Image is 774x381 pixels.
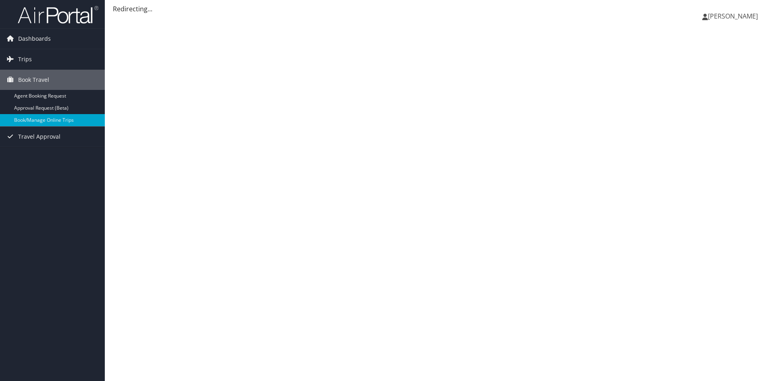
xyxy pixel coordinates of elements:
[18,49,32,69] span: Trips
[113,4,766,14] div: Redirecting...
[18,29,51,49] span: Dashboards
[708,12,758,21] span: [PERSON_NAME]
[702,4,766,28] a: [PERSON_NAME]
[18,127,60,147] span: Travel Approval
[18,5,98,24] img: airportal-logo.png
[18,70,49,90] span: Book Travel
